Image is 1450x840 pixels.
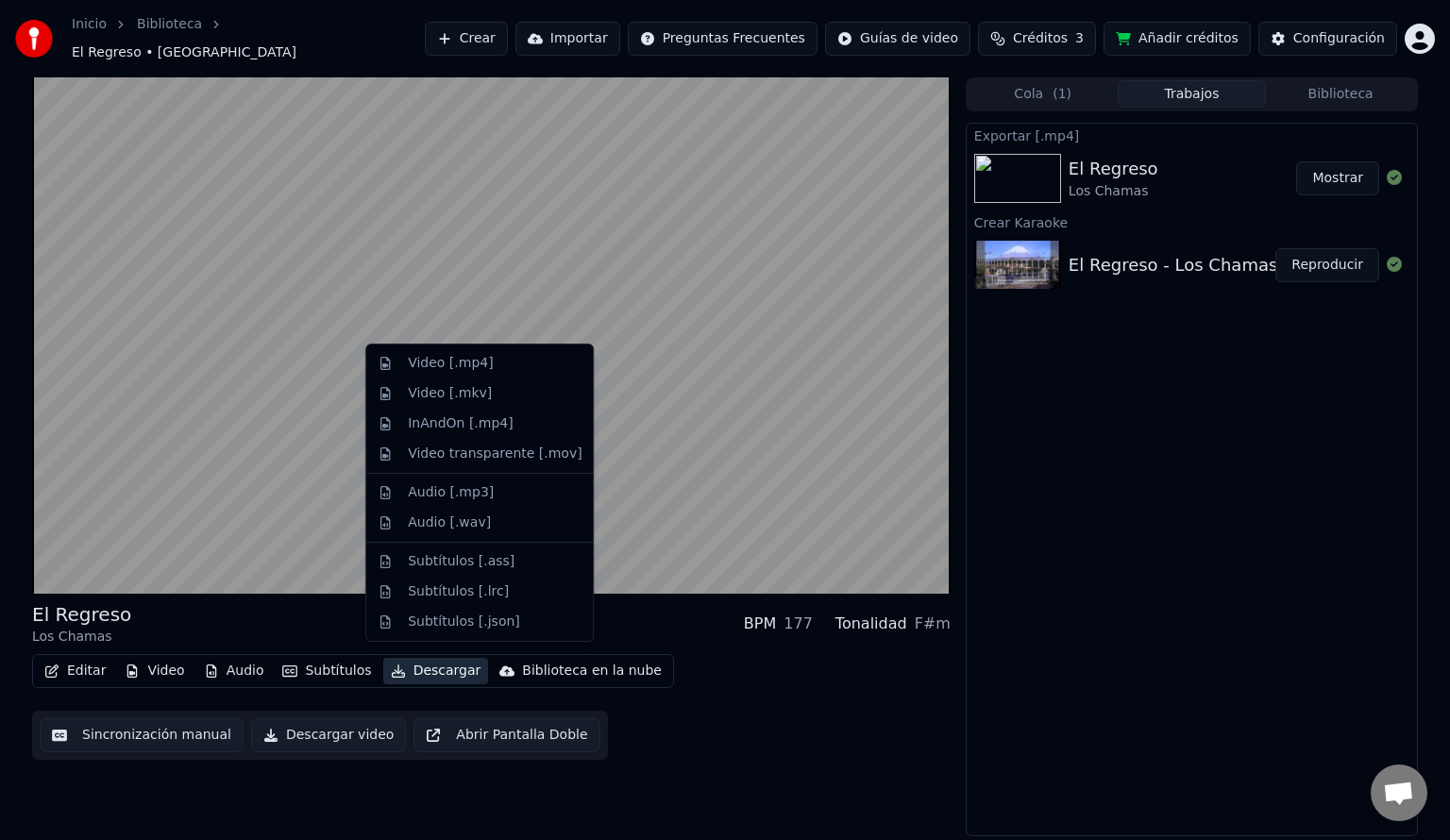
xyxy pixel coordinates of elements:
button: Mostrar [1296,161,1379,195]
button: Descargar video [251,718,406,752]
div: Tonalidad [835,613,907,635]
button: Subtítulos [275,658,379,684]
a: Biblioteca [137,15,202,34]
div: El Regreso [1069,156,1158,182]
button: Editar [37,658,113,684]
span: Créditos [1013,29,1068,48]
div: Configuración [1293,29,1385,48]
div: Exportar [.mp4] [967,124,1417,146]
div: F#m [915,613,951,635]
div: Video [.mkv] [408,384,492,403]
span: El Regreso • [GEOGRAPHIC_DATA] [72,43,296,62]
div: InAndOn [.mp4] [408,414,514,433]
button: Trabajos [1118,80,1267,108]
button: Créditos3 [978,22,1096,56]
button: Audio [196,658,272,684]
button: Preguntas Frecuentes [628,22,818,56]
div: Los Chamas [1069,182,1158,201]
button: Guías de video [825,22,970,56]
div: 177 [784,613,813,635]
button: Biblioteca [1266,80,1415,108]
button: Video [117,658,192,684]
button: Abrir Pantalla Doble [413,718,599,752]
div: Video [.mp4] [408,354,493,373]
button: Cola [969,80,1118,108]
button: Importar [515,22,620,56]
a: Inicio [72,15,107,34]
div: El Regreso [32,601,131,628]
div: Audio [.mp3] [408,483,494,502]
div: Crear Karaoke [967,210,1417,233]
button: Sincronización manual [40,718,244,752]
span: 3 [1075,29,1084,48]
div: Biblioteca en la nube [522,662,662,680]
div: Subtítulos [.json] [408,613,520,631]
div: Audio [.wav] [408,513,491,532]
nav: breadcrumb [72,15,425,62]
button: Configuración [1258,22,1397,56]
div: Subtítulos [.lrc] [408,582,509,601]
img: youka [15,20,53,58]
button: Reproducir [1275,248,1379,282]
button: Descargar [383,658,489,684]
div: Subtítulos [.ass] [408,552,514,571]
a: Chat abierto [1371,764,1427,821]
div: Los Chamas [32,628,131,647]
button: Crear [425,22,508,56]
button: Añadir créditos [1104,22,1251,56]
div: BPM [744,613,776,635]
span: ( 1 ) [1053,85,1071,104]
div: El Regreso - Los Chamas [1069,252,1277,278]
div: Video transparente [.mov] [408,445,582,463]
